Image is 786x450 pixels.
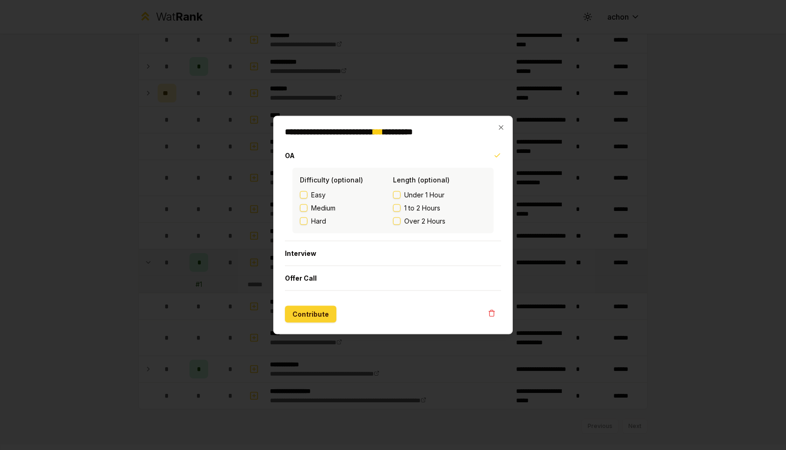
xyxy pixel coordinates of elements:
[311,190,326,200] span: Easy
[300,218,307,225] button: Hard
[393,191,400,199] button: Under 1 Hour
[285,266,501,290] button: Offer Call
[285,168,501,241] div: OA
[311,217,326,226] span: Hard
[285,241,501,266] button: Interview
[393,204,400,212] button: 1 to 2 Hours
[311,203,335,213] span: Medium
[404,203,440,213] span: 1 to 2 Hours
[404,217,445,226] span: Over 2 Hours
[393,176,450,184] label: Length (optional)
[300,176,363,184] label: Difficulty (optional)
[404,190,444,200] span: Under 1 Hour
[393,218,400,225] button: Over 2 Hours
[300,204,307,212] button: Medium
[300,191,307,199] button: Easy
[285,306,336,323] button: Contribute
[285,144,501,168] button: OA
